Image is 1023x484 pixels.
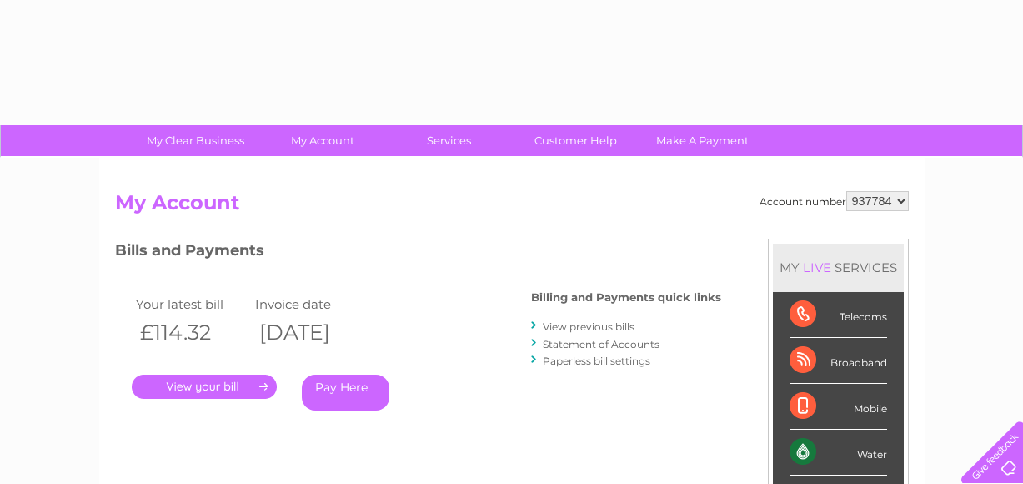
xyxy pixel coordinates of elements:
[543,355,650,367] a: Paperless bill settings
[507,125,644,156] a: Customer Help
[760,191,909,211] div: Account number
[132,315,252,350] th: £114.32
[773,244,904,291] div: MY SERVICES
[790,338,887,384] div: Broadband
[800,260,835,275] div: LIVE
[302,375,389,411] a: Pay Here
[790,292,887,338] div: Telecoms
[132,293,252,315] td: Your latest bill
[115,191,909,223] h2: My Account
[634,125,771,156] a: Make A Payment
[251,315,371,350] th: [DATE]
[127,125,264,156] a: My Clear Business
[251,293,371,315] td: Invoice date
[531,291,721,304] h4: Billing and Payments quick links
[132,375,277,399] a: .
[380,125,518,156] a: Services
[543,338,659,350] a: Statement of Accounts
[543,320,634,333] a: View previous bills
[253,125,391,156] a: My Account
[790,384,887,430] div: Mobile
[115,239,721,268] h3: Bills and Payments
[790,430,887,476] div: Water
